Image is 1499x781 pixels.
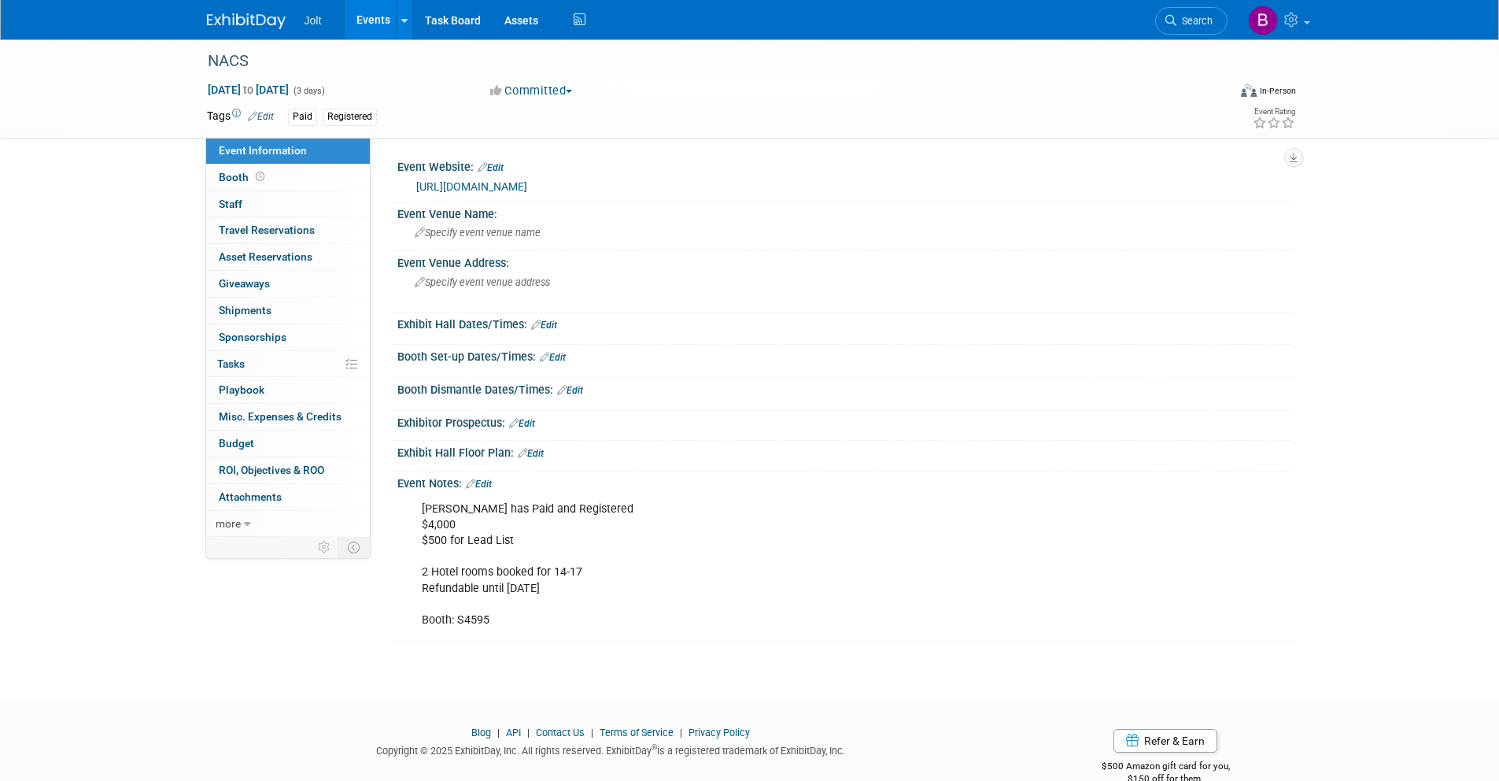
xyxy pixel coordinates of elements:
[219,304,271,316] span: Shipments
[397,313,1293,333] div: Exhibit Hall Dates/Times:
[1113,729,1217,753] a: Refer & Earn
[466,479,492,490] a: Edit
[207,740,1016,758] div: Copyright © 2025 ExhibitDay, Inc. All rights reserved. ExhibitDay is a registered trademark of Ex...
[206,404,370,430] a: Misc. Expenses & Credits
[1248,6,1278,35] img: Brooke Valderrama
[288,109,317,125] div: Paid
[587,727,597,738] span: |
[540,352,566,363] a: Edit
[506,727,521,738] a: API
[305,14,322,27] span: Jolt
[397,411,1293,431] div: Exhibitor Prospectus:
[206,484,370,510] a: Attachments
[206,165,370,191] a: Booth
[206,511,370,537] a: more
[217,357,245,370] span: Tasks
[219,250,312,263] span: Asset Reservations
[207,13,286,29] img: ExhibitDay
[509,418,535,429] a: Edit
[518,448,544,459] a: Edit
[253,171,268,183] span: Booth not reserved yet
[471,727,491,738] a: Blog
[557,385,583,396] a: Edit
[219,277,270,290] span: Giveaways
[676,727,686,738] span: |
[219,198,242,210] span: Staff
[292,86,325,96] span: (3 days)
[219,490,282,503] span: Attachments
[415,227,541,239] span: Specify event venue name
[536,727,585,738] a: Contact Us
[219,464,324,476] span: ROI, Objectives & ROO
[219,224,315,236] span: Travel Reservations
[1155,7,1228,35] a: Search
[206,457,370,483] a: ROI, Objectives & ROO
[219,410,342,423] span: Misc. Expenses & Credits
[1253,108,1295,116] div: Event Rating
[206,244,370,270] a: Asset Reservations
[206,298,370,324] a: Shipments
[600,727,674,738] a: Terms of Service
[219,383,264,396] span: Playbook
[416,180,527,193] a: [URL][DOMAIN_NAME]
[531,320,557,331] a: Edit
[219,331,286,343] span: Sponsorships
[206,351,370,377] a: Tasks
[219,171,268,183] span: Booth
[207,108,274,126] td: Tags
[397,378,1293,398] div: Booth Dismantle Dates/Times:
[397,345,1293,365] div: Booth Set-up Dates/Times:
[397,202,1293,222] div: Event Venue Name:
[202,47,1204,76] div: NACS
[206,324,370,350] a: Sponsorships
[397,472,1293,492] div: Event Notes:
[493,727,504,738] span: |
[652,743,657,752] sup: ®
[219,437,254,450] span: Budget
[206,138,370,164] a: Event Information
[311,537,338,557] td: Personalize Event Tab Strip
[216,517,241,530] span: more
[338,537,370,557] td: Toggle Event Tabs
[241,83,256,96] span: to
[1259,85,1296,97] div: In-Person
[206,377,370,403] a: Playbook
[206,217,370,243] a: Travel Reservations
[397,155,1293,176] div: Event Website:
[206,271,370,297] a: Giveaways
[397,441,1293,461] div: Exhibit Hall Floor Plan:
[248,111,274,122] a: Edit
[397,251,1293,271] div: Event Venue Address:
[1241,84,1257,97] img: Format-Inperson.png
[689,727,750,738] a: Privacy Policy
[411,494,1120,636] div: [PERSON_NAME] has Paid and Registered $4,000 $500 for Lead List 2 Hotel rooms booked for 14-17 Re...
[219,144,307,157] span: Event Information
[206,431,370,457] a: Budget
[1176,15,1213,27] span: Search
[478,162,504,173] a: Edit
[1135,82,1297,105] div: Event Format
[485,83,578,99] button: Committed
[523,727,534,738] span: |
[415,276,550,288] span: Specify event venue address
[207,83,290,97] span: [DATE] [DATE]
[206,191,370,217] a: Staff
[323,109,377,125] div: Registered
